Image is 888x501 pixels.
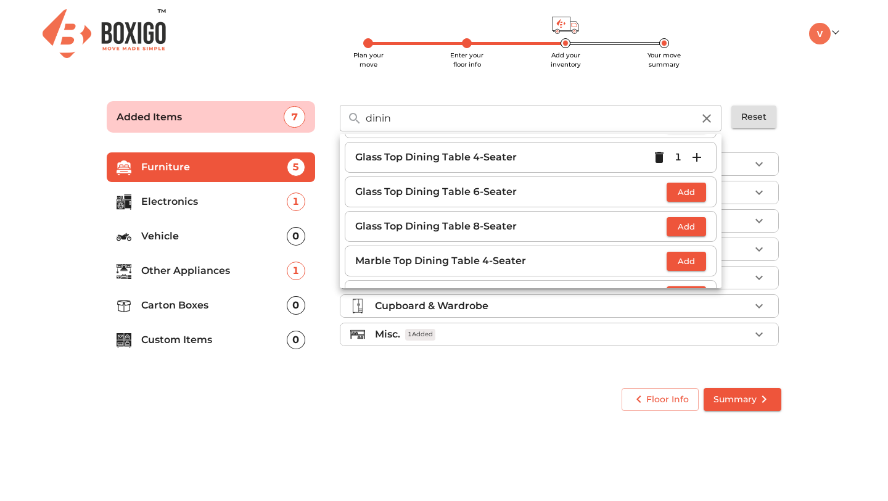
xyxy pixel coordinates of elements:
span: Your move summary [647,51,681,68]
button: Reset [731,106,776,128]
img: cupboard_wardrobe [350,299,365,313]
p: Electronics [141,194,287,209]
span: Add [673,220,700,234]
p: Cupboard & Wardrobe [375,299,488,313]
button: Floor Info [622,388,699,411]
div: 0 [287,227,305,246]
p: Marble Top Dining Table 4-Seater [355,254,667,268]
img: Boxigo [43,9,166,58]
p: Vehicle [141,229,287,244]
span: Floor Info [631,392,689,407]
p: Other Appliances [141,263,287,278]
span: Enter your floor info [450,51,483,68]
p: Glass Top Dining Table 4-Seater [355,150,650,165]
div: 0 [287,331,305,349]
span: Add your inventory [551,51,581,68]
button: Add [667,217,706,236]
button: Add [667,252,706,271]
button: Add [667,286,706,305]
div: 1 [287,262,305,280]
p: Added Items [117,110,284,125]
button: Summary [704,388,781,411]
p: Custom Items [141,333,287,347]
span: Plan your move [353,51,384,68]
span: 1 Added [405,329,435,341]
div: 7 [284,106,305,128]
div: 5 [287,158,305,176]
button: Add [667,183,706,202]
p: 1 [675,150,681,165]
p: Furniture [141,160,287,175]
span: Summary [713,392,771,407]
p: Glass Top Dining Table 6-Seater [355,184,667,199]
span: Add [673,254,700,268]
p: Misc. [375,327,400,342]
img: misc [350,327,365,342]
p: Glass Top Dining Table 8-Seater [355,219,667,234]
button: Add Item [688,148,706,167]
span: Add [673,185,700,199]
div: 1 [287,193,305,211]
input: Search Inventory [358,105,701,131]
div: 0 [287,296,305,315]
span: Reset [741,109,767,125]
p: Carton Boxes [141,298,287,313]
button: Delete Item [650,148,668,167]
